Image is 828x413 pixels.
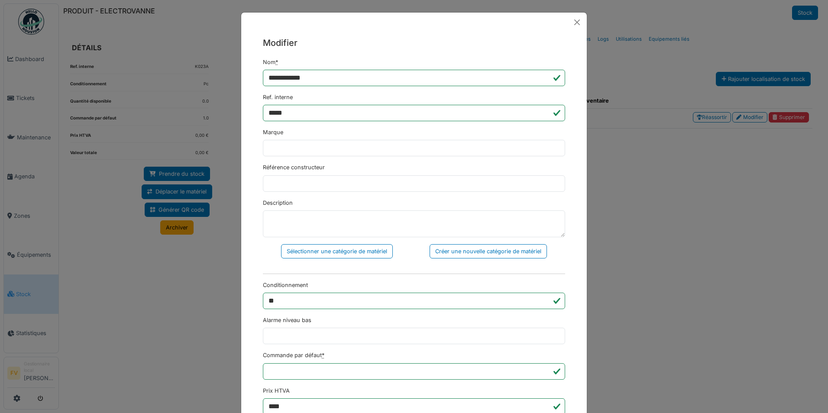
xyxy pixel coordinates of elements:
label: Alarme niveau bas [263,316,311,324]
label: Marque [263,128,283,136]
label: Commande par défaut [263,351,324,359]
div: Créer une nouvelle catégorie de matériel [430,244,547,258]
button: Close [571,16,583,29]
abbr: Requis [275,59,278,65]
label: Référence constructeur [263,163,325,171]
div: Sélectionner une catégorie de matériel [281,244,393,258]
h5: Modifier [263,36,565,49]
label: Prix HTVA [263,387,290,395]
label: Conditionnement [263,281,308,289]
label: Ref. interne [263,93,293,101]
label: Nom [263,58,278,66]
abbr: Requis [322,352,324,358]
label: Description [263,199,293,207]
